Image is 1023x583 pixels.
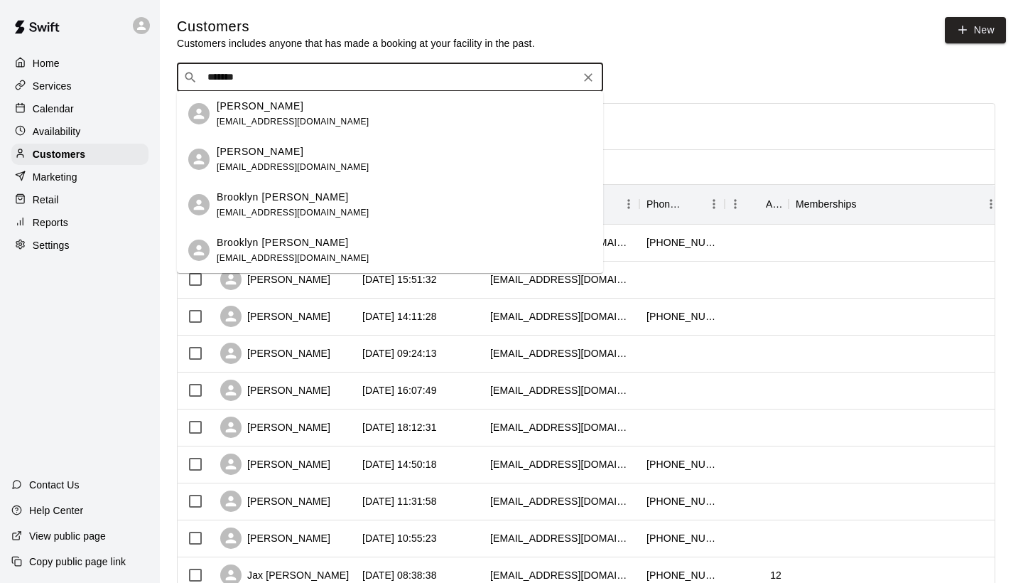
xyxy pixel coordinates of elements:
[11,98,148,119] a: Calendar
[33,238,70,252] p: Settings
[11,235,148,256] a: Settings
[796,184,857,224] div: Memberships
[217,253,369,263] span: [EMAIL_ADDRESS][DOMAIN_NAME]
[188,194,210,215] div: Brooklyn Centeno
[220,380,330,401] div: [PERSON_NAME]
[188,103,210,124] div: Xavier Valentin
[177,36,535,50] p: Customers includes anyone that has made a booking at your facility in the past.
[217,190,349,205] p: Brooklyn [PERSON_NAME]
[362,383,437,397] div: 2025-08-13 16:07:49
[217,117,369,127] span: [EMAIL_ADDRESS][DOMAIN_NAME]
[29,503,83,518] p: Help Center
[362,531,437,545] div: 2025-08-11 10:55:23
[188,149,210,170] div: Xavier Valentin
[11,75,148,97] a: Services
[11,189,148,210] a: Retail
[29,555,126,569] p: Copy public page link
[11,121,148,142] a: Availability
[725,184,789,224] div: Age
[217,235,349,250] p: Brooklyn [PERSON_NAME]
[945,17,1006,43] a: New
[220,343,330,364] div: [PERSON_NAME]
[980,193,1002,215] button: Menu
[362,346,437,360] div: 2025-08-14 09:24:13
[220,269,330,290] div: [PERSON_NAME]
[646,494,718,508] div: +15614364209
[770,568,781,582] div: 12
[639,184,725,224] div: Phone Number
[220,454,330,475] div: [PERSON_NAME]
[490,420,632,434] div: taralynn3032@gmail.com
[217,99,303,114] p: [PERSON_NAME]
[33,170,77,184] p: Marketing
[217,144,303,159] p: [PERSON_NAME]
[362,568,437,582] div: 2025-08-10 08:38:38
[217,208,369,218] span: [EMAIL_ADDRESS][DOMAIN_NAME]
[177,63,603,92] div: Search customers by name or email
[11,166,148,188] a: Marketing
[857,194,877,214] button: Sort
[646,568,718,582] div: +15614009980
[646,309,718,323] div: +15614411344
[362,457,437,471] div: 2025-08-11 14:50:18
[646,235,718,250] div: +15615660807
[483,184,639,224] div: Email
[11,144,148,165] a: Customers
[220,306,330,327] div: [PERSON_NAME]
[33,193,59,207] p: Retail
[490,383,632,397] div: pjthompson@hotmail.com
[490,494,632,508] div: clzibbz@gmail.com
[646,457,718,471] div: +15613462383
[11,212,148,233] a: Reports
[683,194,703,214] button: Sort
[29,529,106,543] p: View public page
[362,420,437,434] div: 2025-08-12 18:12:31
[646,531,718,545] div: +19548215141
[746,194,766,214] button: Sort
[33,102,74,116] p: Calendar
[703,193,725,215] button: Menu
[33,79,72,93] p: Services
[177,17,535,36] h5: Customers
[33,147,85,161] p: Customers
[490,568,632,582] div: shanetresch@gmail.com
[217,162,369,172] span: [EMAIL_ADDRESS][DOMAIN_NAME]
[725,193,746,215] button: Menu
[33,124,81,139] p: Availability
[33,56,60,70] p: Home
[188,240,210,261] div: Brooklyn Centeno
[618,193,639,215] button: Menu
[362,494,437,508] div: 2025-08-11 11:31:58
[11,53,148,74] a: Home
[220,491,330,512] div: [PERSON_NAME]
[789,184,1002,224] div: Memberships
[490,531,632,545] div: ajdillman79@aol.com
[362,272,437,287] div: 2025-08-16 15:51:32
[220,528,330,549] div: [PERSON_NAME]
[29,478,80,492] p: Contact Us
[766,184,781,224] div: Age
[362,309,437,323] div: 2025-08-15 14:11:28
[220,417,330,438] div: [PERSON_NAME]
[646,184,683,224] div: Phone Number
[490,272,632,287] div: rubtorres19@gmail.com
[490,346,632,360] div: gustavovi10@hotmail.com
[490,457,632,471] div: aciklin@jonesfoster.com
[490,309,632,323] div: dolphantim@yahoo.com
[33,215,68,230] p: Reports
[578,68,598,87] button: Clear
